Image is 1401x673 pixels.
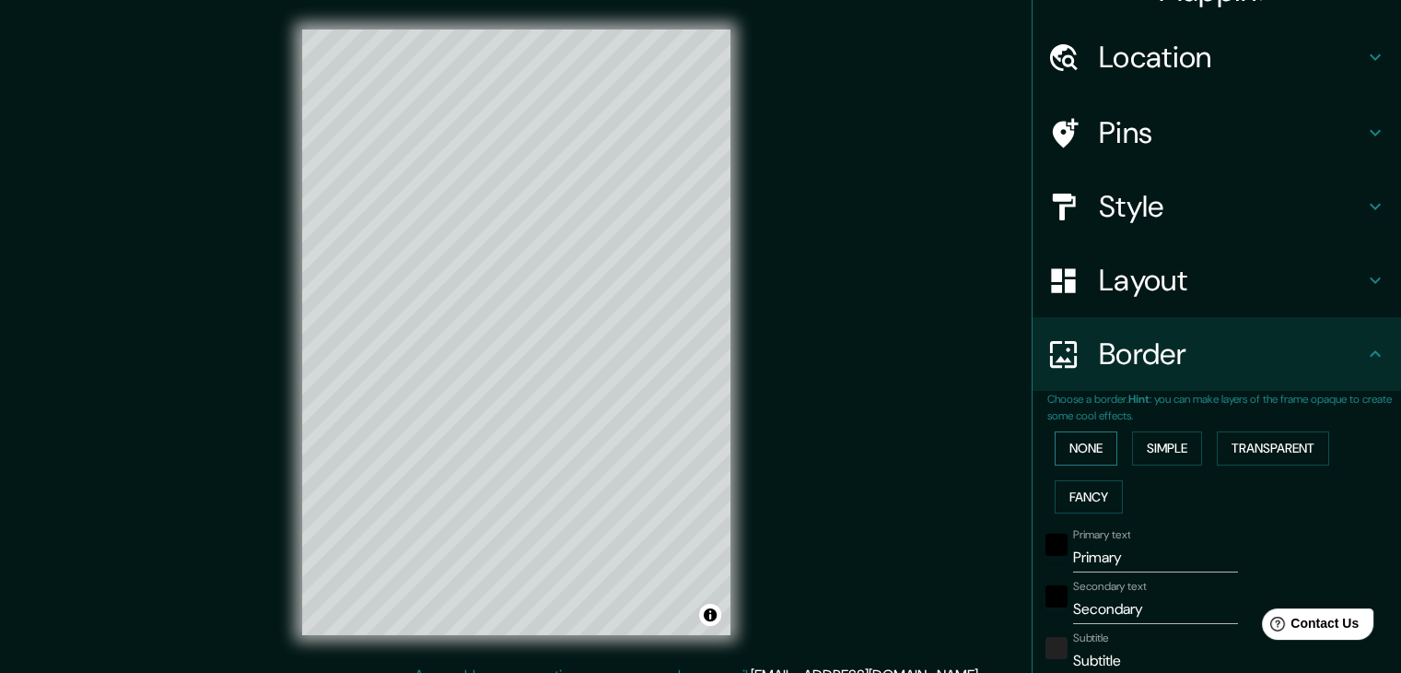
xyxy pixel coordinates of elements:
[1128,392,1150,407] b: Hint
[1047,391,1401,424] p: Choose a border. : you can make layers of the frame opaque to create some cool effects.
[1033,96,1401,170] div: Pins
[1033,20,1401,94] div: Location
[1217,431,1329,466] button: Transparent
[1099,39,1364,76] h4: Location
[1033,317,1401,391] div: Border
[1099,188,1364,225] h4: Style
[1237,601,1381,653] iframe: Help widget launcher
[1033,243,1401,317] div: Layout
[1073,579,1147,595] label: Secondary text
[1033,170,1401,243] div: Style
[1132,431,1202,466] button: Simple
[1099,262,1364,299] h4: Layout
[1045,534,1068,556] button: black
[1099,114,1364,151] h4: Pins
[1073,527,1130,543] label: Primary text
[1055,431,1117,466] button: None
[1055,480,1123,514] button: Fancy
[1045,585,1068,608] button: black
[699,604,721,626] button: Toggle attribution
[1045,637,1068,659] button: color-222222
[1073,631,1109,646] label: Subtitle
[1099,336,1364,372] h4: Border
